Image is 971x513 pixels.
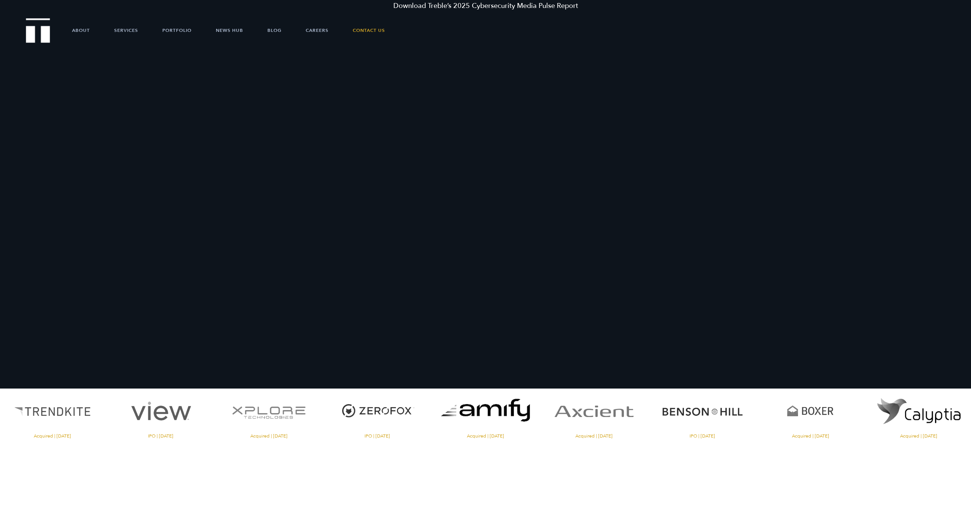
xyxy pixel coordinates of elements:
[758,434,863,438] span: Acquired | [DATE]
[542,389,646,434] img: Axcient logo
[650,434,754,438] span: IPO | [DATE]
[758,389,863,434] img: Boxer logo
[108,434,213,438] span: IPO | [DATE]
[433,389,538,438] a: Visit the website
[758,389,863,438] a: Visit the Boxer website
[162,19,192,42] a: Portfolio
[325,434,430,438] span: IPO | [DATE]
[325,389,430,438] a: Visit the ZeroFox website
[353,19,385,42] a: Contact Us
[217,389,321,434] img: XPlore logo
[325,389,430,434] img: ZeroFox logo
[542,434,646,438] span: Acquired | [DATE]
[650,389,754,438] a: Visit the Benson Hill website
[866,434,971,438] span: Acquired | [DATE]
[216,19,243,42] a: News Hub
[650,389,754,434] img: Benson Hill logo
[108,389,213,438] a: Visit the View website
[26,18,50,42] img: Treble logo
[542,389,646,438] a: Visit the Axcient website
[217,434,321,438] span: Acquired | [DATE]
[217,389,321,438] a: Visit the XPlore website
[267,19,281,42] a: Blog
[114,19,138,42] a: Services
[866,389,971,438] a: Visit the website
[433,434,538,438] span: Acquired | [DATE]
[306,19,328,42] a: Careers
[72,19,90,42] a: About
[108,389,213,434] img: View logo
